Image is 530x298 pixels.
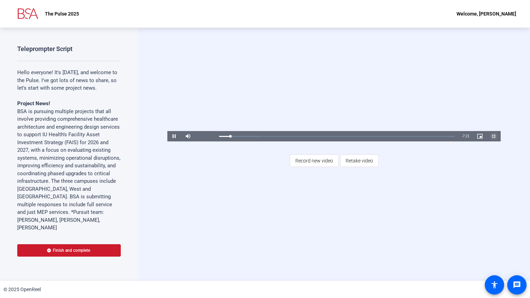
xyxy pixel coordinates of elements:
[457,10,516,18] div: Welcome, [PERSON_NAME]
[490,281,499,289] mat-icon: accessibility
[17,45,72,53] div: Teleprompter Script
[53,248,90,253] span: Finish and complete
[340,155,379,167] button: Retake video
[17,69,121,92] p: Hello everyone! It's [DATE], and welcome to the Pulse. I've got lots of news to share, so let's s...
[513,281,521,289] mat-icon: message
[219,136,455,137] div: Progress Bar
[17,244,121,257] button: Finish and complete
[462,134,463,138] span: -
[17,108,121,232] p: BSA is pursuing multiple projects that all involve providing comprehensive healthcare architectur...
[14,7,41,21] img: OpenReel logo
[290,155,338,167] button: Record new video
[3,286,41,293] div: © 2025 OpenReel
[463,134,469,138] span: 7:21
[181,131,195,141] button: Mute
[45,10,79,18] p: The Pulse 2025
[167,131,181,141] button: Pause
[473,131,487,141] button: Picture-in-Picture
[346,154,373,167] span: Retake video
[17,100,50,107] strong: Project News!
[487,131,501,141] button: Exit Fullscreen
[295,154,333,167] span: Record new video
